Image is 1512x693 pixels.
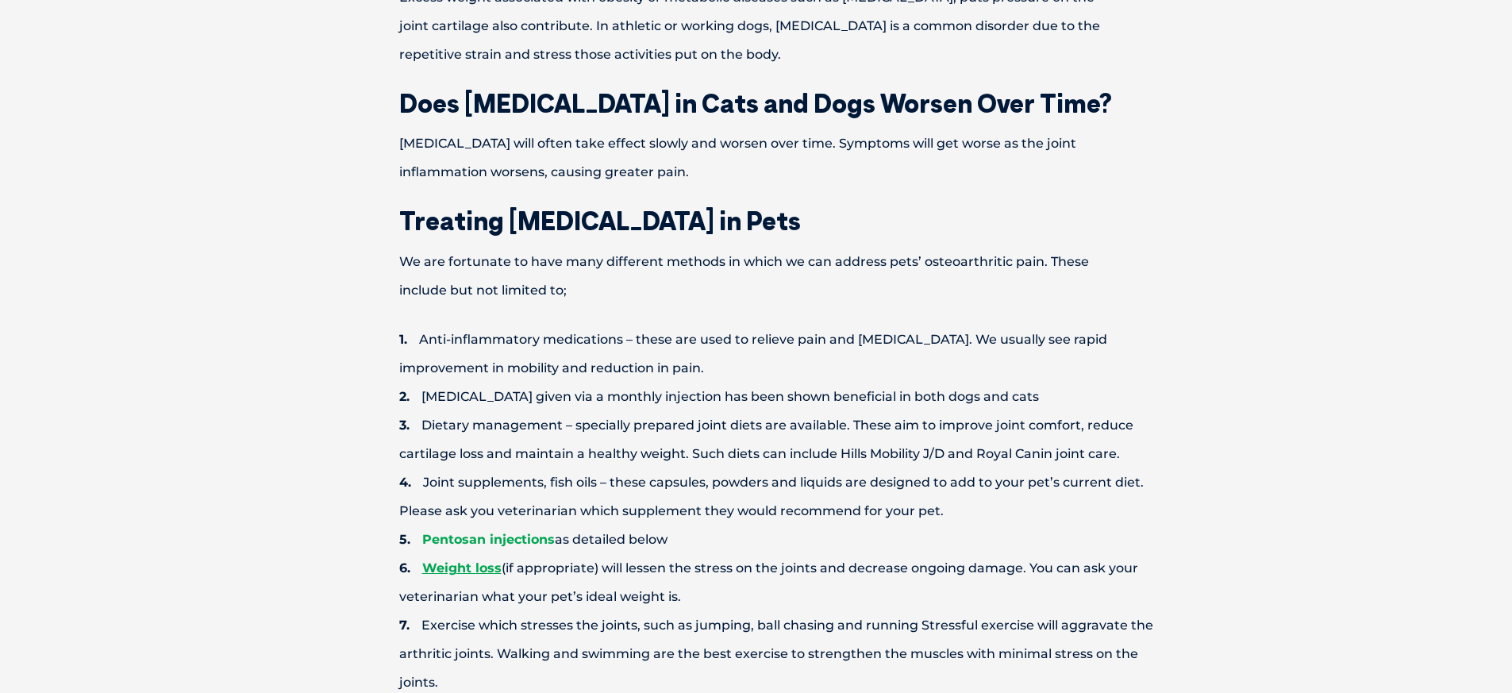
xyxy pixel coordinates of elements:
[399,325,1169,383] li: Anti-inflammatory medications – these are used to relieve pain and [MEDICAL_DATA]. We usually see...
[344,248,1169,305] p: We are fortunate to have many different methods in which we can address pets’ osteoarthritic pain...
[422,532,555,547] a: Pentosan injections
[344,129,1169,187] p: [MEDICAL_DATA] will often take effect slowly and worsen over time. Symptoms will get worse as the...
[399,526,1169,554] li: as detailed below
[399,411,1169,468] li: Dietary management – specially prepared joint diets are available. These aim to improve joint com...
[399,468,1169,526] li: Joint supplements, fish oils – these capsules, powders and liquids are designed to add to your pe...
[399,554,1169,611] li: (if appropriate) will lessen the stress on the joints and decrease ongoing damage. You can ask yo...
[422,560,502,576] a: Weight loss
[344,208,1169,233] h2: Treating [MEDICAL_DATA] in Pets
[344,90,1169,116] h2: Does [MEDICAL_DATA] in Cats and Dogs Worsen Over Time?
[399,383,1169,411] li: [MEDICAL_DATA] given via a monthly injection has been shown beneficial in both dogs and cats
